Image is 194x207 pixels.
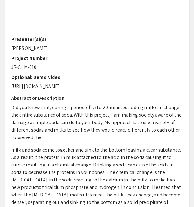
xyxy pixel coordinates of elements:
[11,64,183,71] p: JR-CHM-010
[11,36,183,42] h2: Presenter(s)(s)
[11,55,183,61] h2: Project Number
[11,104,183,141] p: Did you know that, during a period of 15 to 20-minutes adding milk can change the entire substanc...
[11,74,183,80] h2: Optional: Demo Video
[11,45,183,52] p: [PERSON_NAME]
[5,179,26,202] iframe: Chat
[11,83,183,90] p: [URL][DOMAIN_NAME]
[11,95,183,101] h2: Abstract or Description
